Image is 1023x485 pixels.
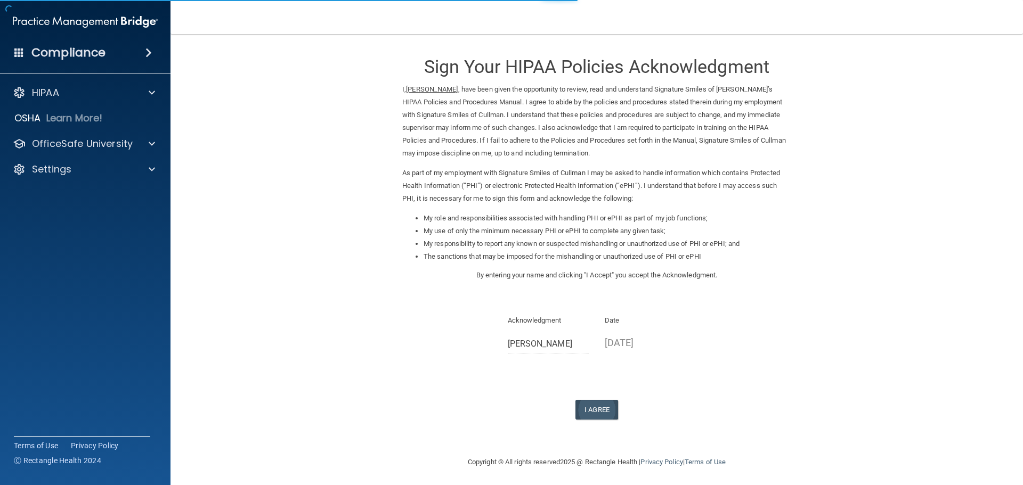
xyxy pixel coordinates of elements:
[575,400,618,420] button: I Agree
[402,269,791,282] p: By entering your name and clicking "I Accept" you accept the Acknowledgment.
[32,86,59,99] p: HIPAA
[402,445,791,479] div: Copyright © All rights reserved 2025 @ Rectangle Health | |
[406,85,458,93] ins: [PERSON_NAME]
[402,83,791,160] p: I, , have been given the opportunity to review, read and understand Signature Smiles of [PERSON_N...
[402,167,791,205] p: As part of my employment with Signature Smiles of Cullman I may be asked to handle information wh...
[71,440,119,451] a: Privacy Policy
[424,212,791,225] li: My role and responsibilities associated with handling PHI or ePHI as part of my job functions;
[13,137,155,150] a: OfficeSafe University
[424,237,791,250] li: My responsibility to report any known or suspected mishandling or unauthorized use of PHI or ePHI...
[508,314,589,327] p: Acknowledgment
[605,334,686,351] p: [DATE]
[13,163,155,176] a: Settings
[640,458,683,466] a: Privacy Policy
[685,458,726,466] a: Terms of Use
[424,225,791,237] li: My use of only the minimum necessary PHI or ePHI to complete any given task;
[32,137,133,150] p: OfficeSafe University
[13,86,155,99] a: HIPAA
[424,250,791,263] li: The sanctions that may be imposed for the mishandling or unauthorized use of PHI or ePHI
[31,45,105,60] h4: Compliance
[402,57,791,77] h3: Sign Your HIPAA Policies Acknowledgment
[32,163,71,176] p: Settings
[14,112,41,125] p: OSHA
[46,112,103,125] p: Learn More!
[605,314,686,327] p: Date
[13,11,158,32] img: PMB logo
[508,334,589,354] input: Full Name
[14,440,58,451] a: Terms of Use
[14,455,101,466] span: Ⓒ Rectangle Health 2024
